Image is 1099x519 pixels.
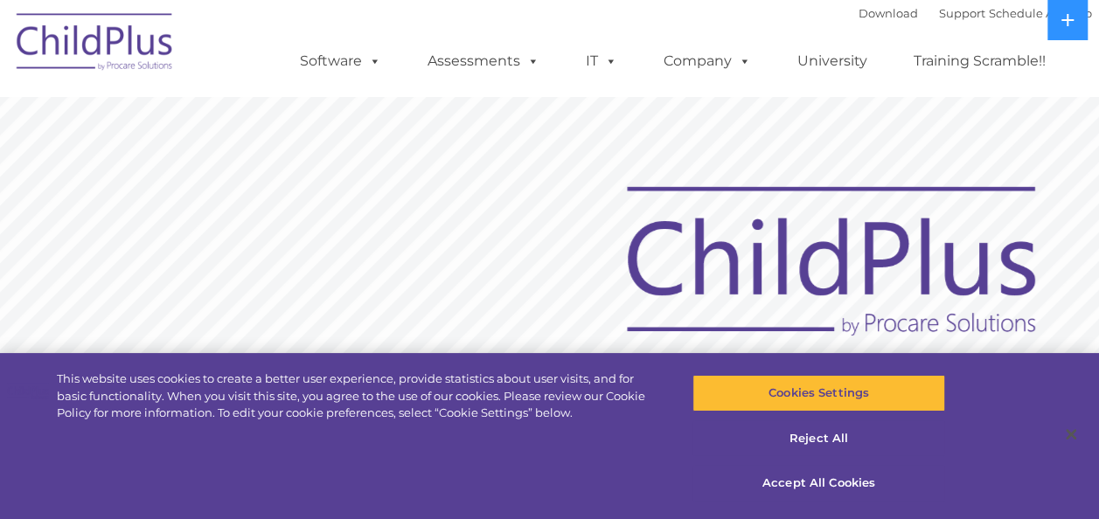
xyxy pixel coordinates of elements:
[989,6,1092,20] a: Schedule A Demo
[692,375,945,412] button: Cookies Settings
[282,44,399,79] a: Software
[896,44,1063,79] a: Training Scramble!!
[859,6,918,20] a: Download
[410,44,557,79] a: Assessments
[1052,415,1090,453] button: Close
[859,6,1092,20] font: |
[646,44,769,79] a: Company
[939,6,985,20] a: Support
[568,44,635,79] a: IT
[8,1,183,88] img: ChildPlus by Procare Solutions
[692,420,945,457] button: Reject All
[57,370,659,422] div: This website uses cookies to create a better user experience, provide statistics about user visit...
[692,465,945,502] button: Accept All Cookies
[780,44,885,79] a: University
